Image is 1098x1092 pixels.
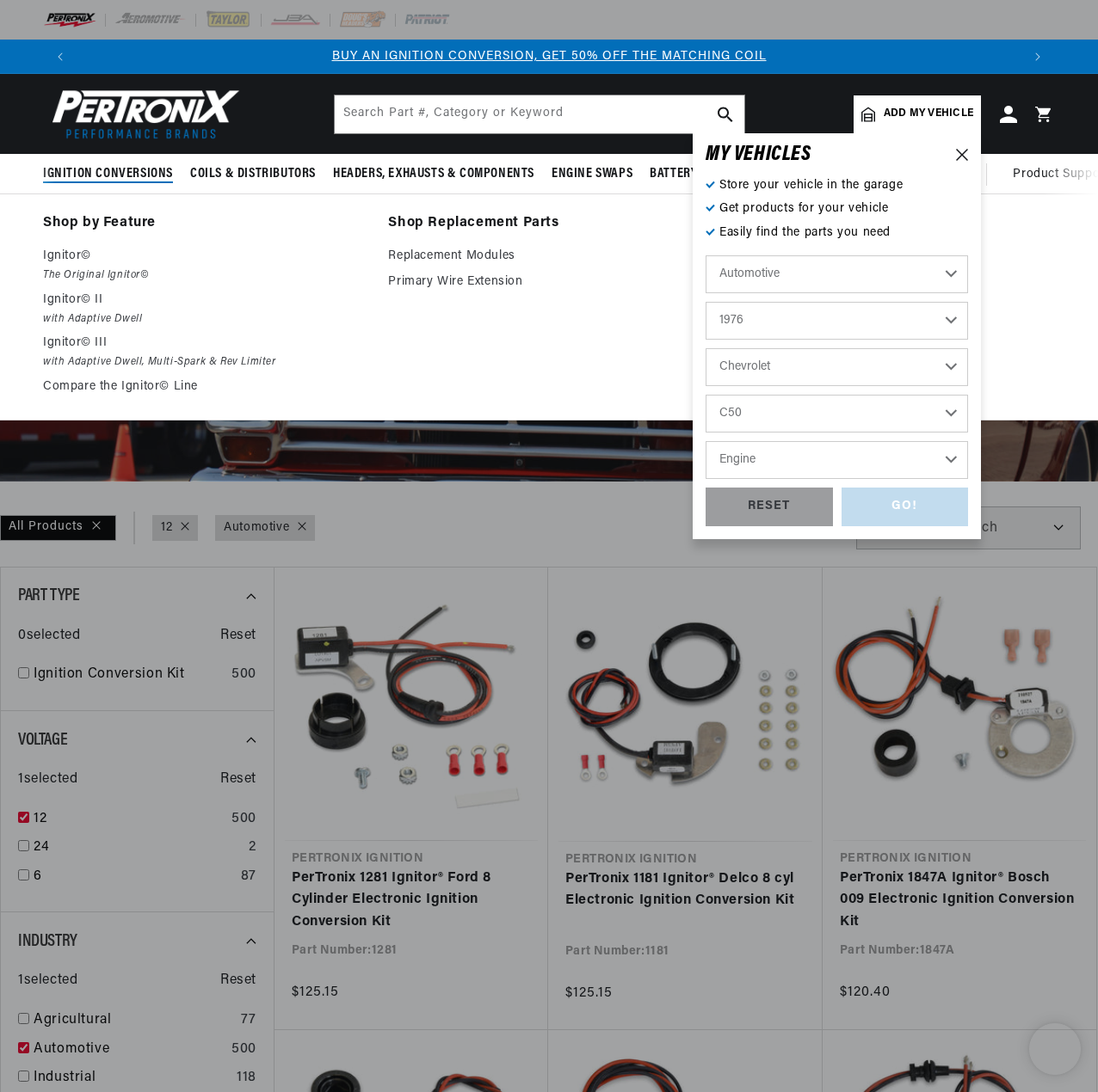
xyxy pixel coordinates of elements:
div: 500 [231,1039,256,1061]
p: Ignitor© III [43,333,364,353]
a: Shop Replacement Parts [388,212,709,236]
a: 12 [161,518,172,537]
span: Coils & Distributors [190,165,316,183]
div: RESET [706,488,833,526]
span: Reset [220,769,256,791]
a: Automotive [224,518,289,537]
span: 1 selected [18,970,77,992]
div: 500 [231,808,256,831]
div: 77 [241,1009,256,1032]
span: Add my vehicle [884,106,973,122]
span: Reset [220,970,256,992]
a: Shop by Feature [43,212,364,236]
select: Ride Type [706,255,968,293]
p: Easily find the parts you need [706,224,968,242]
summary: Battery Products [641,154,767,194]
summary: Coils & Distributors [182,154,324,194]
select: Model [706,395,968,433]
span: Part Type [18,587,79,604]
img: Pertronix [43,84,241,144]
select: Make [706,348,968,386]
p: Ignitor© II [43,290,364,310]
p: Get products for your vehicle [706,199,968,218]
button: search button [706,95,744,133]
a: 24 [34,837,242,859]
a: PerTronix 1281 Ignitor® Ford 8 Cylinder Electronic Ignition Conversion Kit [292,868,531,934]
div: 500 [231,664,256,686]
a: Replacement Modules [388,246,709,267]
a: Ignitor© II with Adaptive Dwell [43,290,364,328]
a: Automotive [34,1039,225,1061]
a: 6 [34,866,234,888]
h6: MY VEHICLE S [706,146,811,163]
p: Ignitor© [43,246,364,267]
a: Agricultural [34,1009,234,1032]
div: 2 [249,837,256,859]
summary: Headers, Exhausts & Components [324,154,543,194]
button: Translation missing: en.sections.announcements.next_announcement [1021,40,1055,74]
span: Battery Products [650,165,758,183]
a: Ignitor© III with Adaptive Dwell, Multi-Spark & Rev Limiter [43,333,364,371]
span: Ignition Conversions [43,165,173,183]
div: 87 [241,866,256,888]
summary: Ignition Conversions [43,154,182,194]
span: Headers, Exhausts & Components [333,165,534,183]
summary: Engine Swaps [543,154,641,194]
div: 118 [237,1067,256,1089]
span: Industry [18,933,77,950]
span: Reset [220,625,256,647]
em: with Adaptive Dwell, Multi-Spark & Rev Limiter [43,353,364,371]
div: Announcement [77,47,1021,66]
div: 1 of 3 [77,47,1021,66]
em: with Adaptive Dwell [43,310,364,328]
em: The Original Ignitor© [43,267,364,285]
a: PerTronix 1847A Ignitor® Bosch 009 Electronic Ignition Conversion Kit [840,868,1079,934]
a: Ignitor© The Original Ignitor© [43,246,364,285]
a: 12 [34,808,225,831]
a: Primary Wire Extension [388,272,709,292]
span: 0 selected [18,625,80,647]
a: Compare the Ignitor© Line [43,377,364,397]
span: 1 selected [18,769,77,791]
p: Store your vehicle in the garage [706,176,968,195]
button: Translation missing: en.sections.announcements.previous_announcement [43,40,77,74]
select: Year [706,302,968,340]
input: Search Part #, Category or Keyword [335,95,744,133]
a: Industrial [34,1067,230,1089]
span: Voltage [18,732,67,749]
a: BUY AN IGNITION CONVERSION, GET 50% OFF THE MATCHING COIL [332,50,767,63]
select: Engine [706,441,968,479]
a: Ignition Conversion Kit [34,664,225,686]
a: Add my vehicle [854,95,981,133]
a: PerTronix 1181 Ignitor® Delco 8 cyl Electronic Ignition Conversion Kit [565,868,805,912]
span: Engine Swaps [552,165,632,183]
